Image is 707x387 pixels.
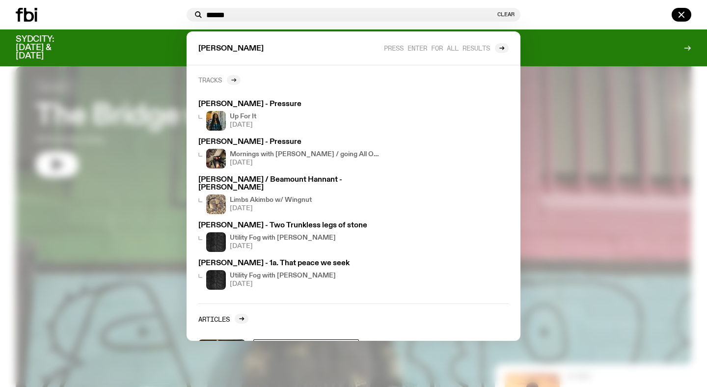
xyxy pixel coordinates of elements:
h3: [PERSON_NAME] - Two Trunkless legs of stone [198,222,379,229]
img: A 0.5x selfie taken from above of Jim in the studio holding up a peace sign. [206,149,226,168]
h2: Articles [198,315,230,323]
span: [DATE] [230,243,336,249]
a: [PERSON_NAME] - Two Trunkless legs of stoneCover of Giuseppe Ielasi's album "an insistence on mat... [194,218,383,256]
img: Gregor McMurray in the FBi Radio music room, posing back to back with 'Up for it' host Benny. [198,339,245,387]
h4: Limbs Akimbo w/ Wingnut [230,197,312,203]
a: [PERSON_NAME] - 1a. That peace we seekCover of Giuseppe Ielasi's album "an insistence on material... [194,256,383,294]
h2: Tracks [198,76,222,83]
span: [DATE] [230,205,312,212]
a: [PERSON_NAME] - PressureIfy - a Brown Skin girl with black braided twists, looking up to the side... [194,97,383,135]
span: [PERSON_NAME] [198,45,264,53]
h4: Utility Fog with [PERSON_NAME] [230,235,336,241]
a: [PERSON_NAME] - PressureA 0.5x selfie taken from above of Jim in the studio holding up a peace si... [194,135,383,172]
span: [DATE] [230,160,379,166]
a: Articles [198,314,248,324]
a: Press enter for all results [384,43,509,53]
h3: [PERSON_NAME] - 1a. That peace we seek [198,260,379,267]
h3: [PERSON_NAME] / Beamount Hannant - [PERSON_NAME] [198,176,379,191]
span: Press enter for all results [384,44,490,52]
h3: SYDCITY: [DATE] & [DATE] [16,35,79,60]
h4: Up For It [230,113,256,120]
h4: Utility Fog with [PERSON_NAME] [230,273,336,279]
img: Cover of Giuseppe Ielasi's album "an insistence on material vol.2" [206,232,226,252]
img: Cover of Giuseppe Ielasi's album "an insistence on material vol.2" [206,270,226,290]
img: Ify - a Brown Skin girl with black braided twists, looking up to the side with her tongue stickin... [206,111,226,131]
h3: [PERSON_NAME] - Pressure [198,101,379,108]
h3: [PERSON_NAME] - Pressure [198,138,379,146]
button: Clear [497,12,515,17]
a: [PERSON_NAME] / Beamount Hannant - [PERSON_NAME]Limbs Akimbo w/ Wingnut[DATE] [194,172,383,218]
span: [DATE] [230,281,336,287]
span: [DATE] [230,122,256,128]
a: Tracks [198,75,241,85]
h4: Mornings with [PERSON_NAME] / going All Out [230,151,379,158]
